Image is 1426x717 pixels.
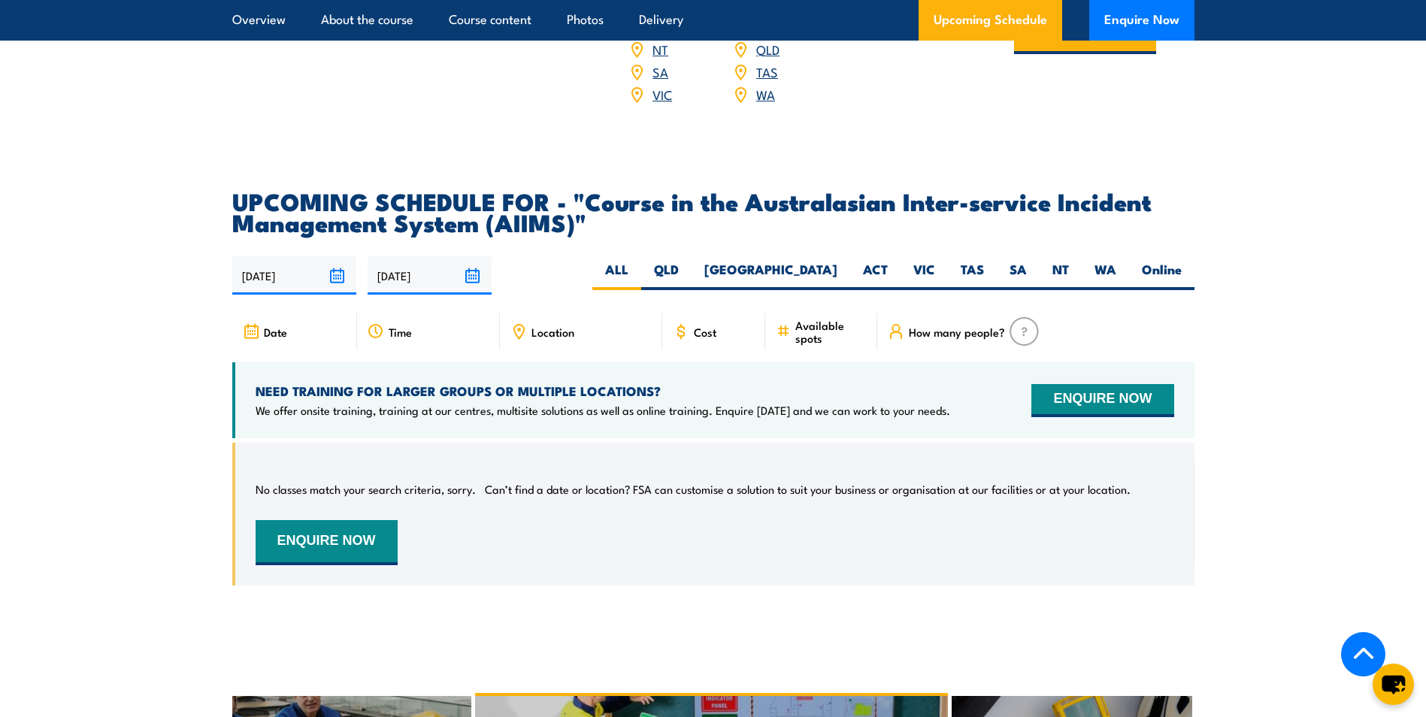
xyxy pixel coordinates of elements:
h4: NEED TRAINING FOR LARGER GROUPS OR MULTIPLE LOCATIONS? [256,383,950,399]
label: [GEOGRAPHIC_DATA] [692,261,850,290]
label: WA [1082,261,1129,290]
a: SA [652,62,668,80]
a: QLD [756,40,780,58]
span: Time [389,325,412,338]
label: Online [1129,261,1194,290]
span: Cost [694,325,716,338]
input: From date [232,256,356,295]
label: NT [1040,261,1082,290]
label: ACT [850,261,901,290]
span: How many people? [909,325,1005,338]
button: ENQUIRE NOW [256,520,398,565]
span: Available spots [795,319,867,344]
label: TAS [948,261,997,290]
a: NT [652,40,668,58]
p: No classes match your search criteria, sorry. [256,482,476,497]
p: We offer onsite training, training at our centres, multisite solutions as well as online training... [256,403,950,418]
span: Location [531,325,574,338]
label: SA [997,261,1040,290]
h2: UPCOMING SCHEDULE FOR - "Course in the Australasian Inter-service Incident Management System (AII... [232,190,1194,232]
p: Can’t find a date or location? FSA can customise a solution to suit your business or organisation... [485,482,1131,497]
label: QLD [641,261,692,290]
span: Date [264,325,287,338]
label: VIC [901,261,948,290]
button: chat-button [1373,664,1414,705]
a: WA [756,85,775,103]
input: To date [368,256,492,295]
a: VIC [652,85,672,103]
button: ENQUIRE NOW [1031,384,1173,417]
a: TAS [756,62,778,80]
label: ALL [592,261,641,290]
